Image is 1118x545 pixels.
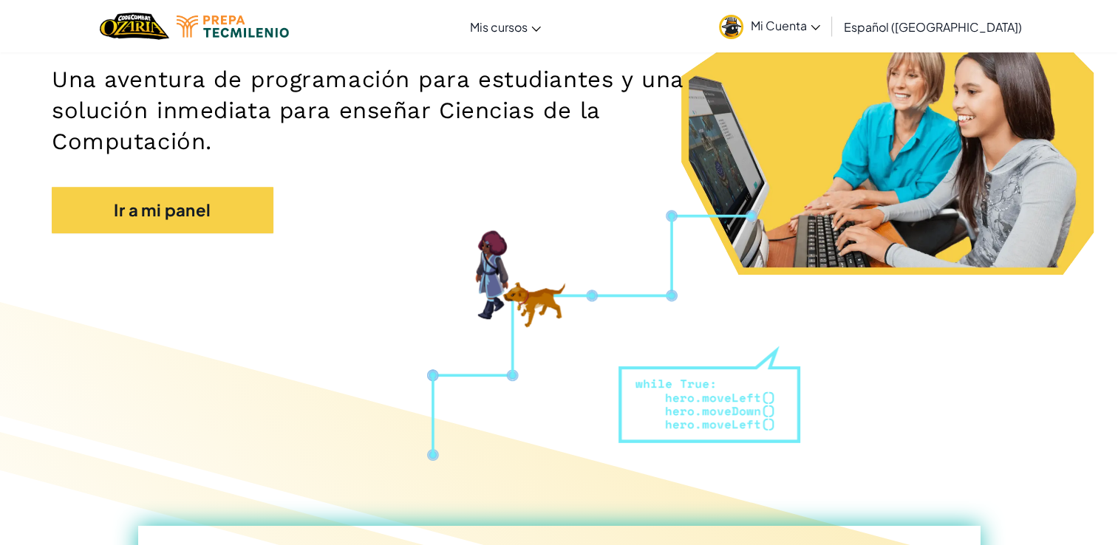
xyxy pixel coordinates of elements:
[836,7,1029,47] a: Español ([GEOGRAPHIC_DATA])
[719,15,743,39] img: avatar
[712,3,828,49] a: Mi Cuenta
[844,19,1022,35] span: Español ([GEOGRAPHIC_DATA])
[100,11,168,41] a: Ozaria by CodeCombat logo
[52,64,732,157] h2: Una aventura de programación para estudiantes y una solución inmediata para enseñar Ciencias de l...
[463,7,548,47] a: Mis cursos
[100,11,168,41] img: Home
[751,18,820,33] span: Mi Cuenta
[52,187,273,233] a: Ir a mi panel
[177,16,289,38] img: Tecmilenio logo
[470,19,528,35] span: Mis cursos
